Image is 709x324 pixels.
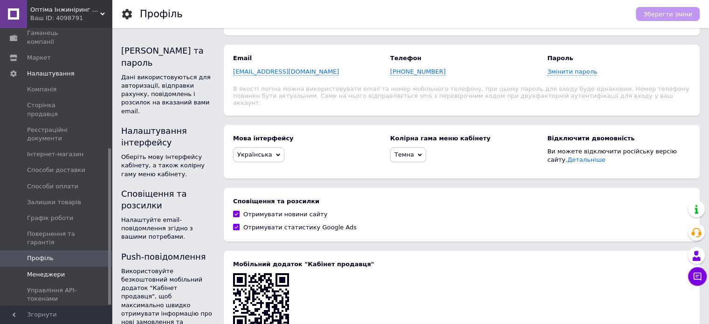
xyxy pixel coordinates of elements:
span: Ви можете відключити російську версію сайту. [547,148,677,163]
h1: Профіль [140,8,183,20]
div: [PERSON_NAME] та пароль [121,45,214,68]
div: Налаштування інтерфейсу [121,125,214,148]
span: Відключити двомовність [547,135,634,142]
div: Сповіщення та розсилки [121,188,214,211]
span: Профіль [27,254,54,262]
div: Push-повідомлення [121,251,214,262]
div: Оберіть мову інтерфейсу кабінету, а також колірну гаму меню кабінету. [121,153,214,179]
b: Пароль [547,54,690,62]
span: Маркет [27,54,51,62]
b: Телефон [390,54,533,62]
span: Українська [237,151,272,158]
span: Гаманець компанії [27,29,86,46]
span: Темна [394,151,414,158]
span: Способи доставки [27,166,85,174]
span: [EMAIL_ADDRESS][DOMAIN_NAME] [233,68,339,76]
b: Мова інтерфейсу [233,134,376,143]
span: Способи оплати [27,182,78,191]
span: Повернення та гарантія [27,230,86,247]
div: Отримувати статистику Google Ads [243,223,357,232]
span: Налаштування [27,69,75,78]
span: Залишки товарів [27,198,81,207]
b: Сповіщення та розсилки [233,197,690,206]
span: Компанія [27,85,56,94]
span: Реєстраційні документи [27,126,86,143]
span: Змінити пароль [547,68,598,76]
div: Ваш ID: 4098791 [30,14,112,22]
b: Мобільний додаток "Кабінет продавця" [233,260,690,269]
b: Колірна гама меню кабінету [390,134,533,143]
div: Отримувати новини сайту [243,210,327,219]
div: В якості логіна можна використовувати email та номер мобільного телефону, при цьому пароль для вх... [233,85,690,106]
span: Оптіма Інжиніринг України [30,6,100,14]
span: Сторінка продавця [27,101,86,118]
span: [PHONE_NUMBER] [390,68,446,76]
button: Чат з покупцем [688,267,707,286]
div: Налаштуйте email-повідомлення згідно з вашими потребами. [121,216,214,241]
span: Менеджери [27,270,65,279]
div: Дані використовуються для авторизації, відправки рахунку, повідомлень і розсилок на вказаний вами... [121,73,214,116]
span: Графік роботи [27,214,73,222]
a: Детальніше [567,156,606,163]
b: Email [233,54,376,62]
span: Інтернет-магазин [27,150,83,159]
span: Управління API-токенами [27,286,86,303]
